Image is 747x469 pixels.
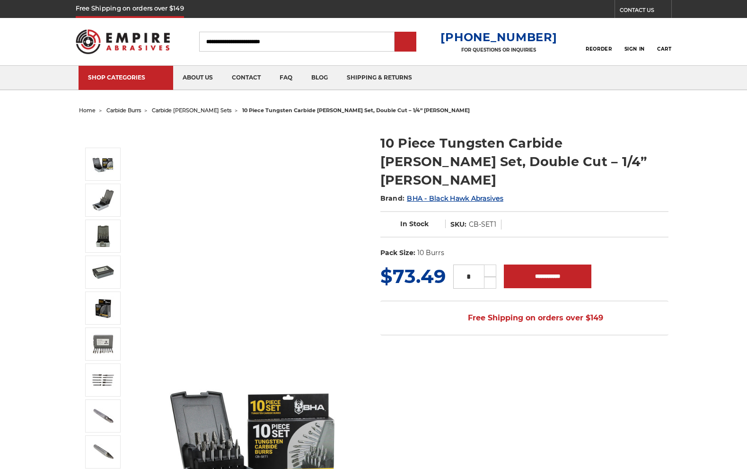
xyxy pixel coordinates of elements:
img: die grinder bit set [91,332,115,356]
p: FOR QUESTIONS OR INQUIRIES [440,47,557,53]
a: about us [173,66,222,90]
img: 10 Piece Tungsten Carbide Burr Set, Double Cut – 1/4” Shank [91,440,115,464]
span: Sign In [624,46,645,52]
span: Cart [657,46,671,52]
img: carbide bit pack [91,224,115,248]
img: Black Hawk Abrasives 10 Piece Double Cut Carbide Burr Set [91,296,115,320]
img: burs for metal grinding pack [91,260,115,284]
a: shipping & returns [337,66,422,90]
a: faq [270,66,302,90]
a: CONTACT US [620,5,671,18]
span: Reorder [586,46,612,52]
a: [PHONE_NUMBER] [440,30,557,44]
span: Free Shipping on orders over $149 [445,309,603,327]
img: Empire Abrasives [76,23,170,60]
a: contact [222,66,270,90]
dd: 10 Burrs [417,248,444,258]
a: Cart [657,31,671,52]
span: Brand: [380,194,405,203]
img: 10 carbide burrs for metal [91,368,115,392]
a: SHOP CATEGORIES [79,66,173,90]
dd: CB-SET1 [469,220,496,230]
div: SHOP CATEGORIES [88,74,164,81]
span: $73.49 [380,265,446,288]
input: Submit [396,33,415,52]
span: 10 piece tungsten carbide [PERSON_NAME] set, double cut – 1/4” [PERSON_NAME] [242,107,470,114]
img: 10 piece tungsten carbide double cut burr kit [91,188,115,212]
a: carbide [PERSON_NAME] sets [152,107,231,114]
span: In Stock [400,220,429,228]
img: BHA Carbide Burr 10 Piece Set, Double Cut with 1/4" Shanks [91,152,115,176]
h1: 10 Piece Tungsten Carbide [PERSON_NAME] Set, Double Cut – 1/4” [PERSON_NAME] [380,134,668,189]
dt: SKU: [450,220,466,230]
a: carbide burrs [106,107,141,114]
a: home [79,107,96,114]
a: BHA - Black Hawk Abrasives [407,194,503,203]
a: blog [302,66,337,90]
img: 10 Piece Tungsten Carbide Burr Set, Double Cut – 1/4” Shank [91,404,115,428]
a: Reorder [586,31,612,52]
dt: Pack Size: [380,248,415,258]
